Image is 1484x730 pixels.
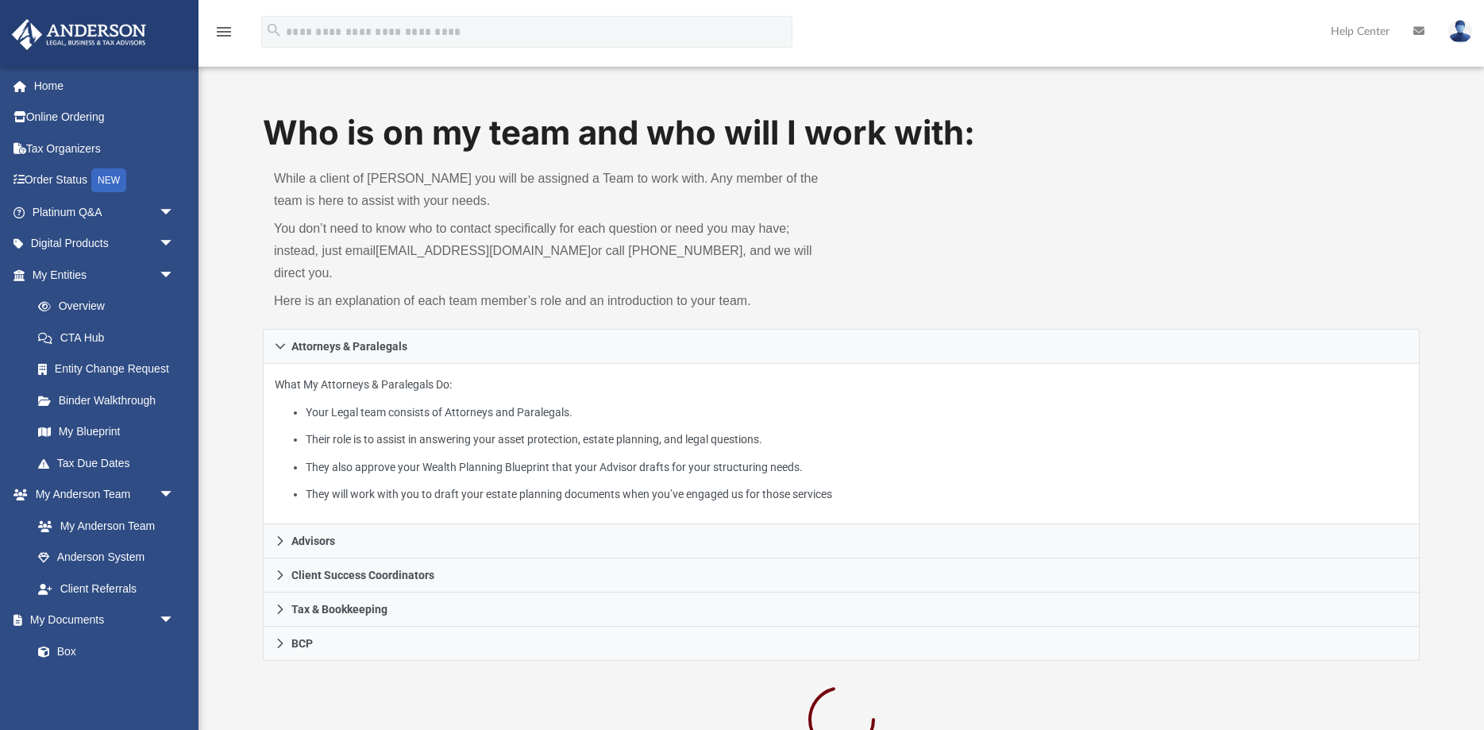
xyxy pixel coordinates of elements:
[291,604,387,615] span: Tax & Bookkeeping
[22,353,199,385] a: Entity Change Request
[22,416,191,448] a: My Blueprint
[22,447,199,479] a: Tax Due Dates
[376,244,591,257] a: [EMAIL_ADDRESS][DOMAIN_NAME]
[11,102,199,133] a: Online Ordering
[22,322,199,353] a: CTA Hub
[265,21,283,39] i: search
[159,479,191,512] span: arrow_drop_down
[7,19,151,50] img: Anderson Advisors Platinum Portal
[11,604,191,636] a: My Documentsarrow_drop_down
[22,573,191,604] a: Client Referrals
[306,485,1408,504] li: They will work with you to draft your estate planning documents when you’ve engaged us for those ...
[11,479,191,511] a: My Anderson Teamarrow_drop_down
[275,375,1408,504] p: What My Attorneys & Paralegals Do:
[274,168,831,212] p: While a client of [PERSON_NAME] you will be assigned a Team to work with. Any member of the team ...
[274,290,831,312] p: Here is an explanation of each team member’s role and an introduction to your team.
[159,259,191,292] span: arrow_drop_down
[11,70,199,102] a: Home
[11,259,199,291] a: My Entitiesarrow_drop_down
[291,341,407,352] span: Attorneys & Paralegals
[306,430,1408,450] li: Their role is to assist in answering your asset protection, estate planning, and legal questions.
[291,535,335,547] span: Advisors
[263,593,1420,627] a: Tax & Bookkeeping
[306,458,1408,477] li: They also approve your Wealth Planning Blueprint that your Advisor drafts for your structuring ne...
[263,524,1420,558] a: Advisors
[22,542,191,574] a: Anderson System
[274,218,831,284] p: You don’t need to know who to contact specifically for each question or need you may have; instea...
[1448,20,1472,43] img: User Pic
[91,168,126,192] div: NEW
[11,228,199,260] a: Digital Productsarrow_drop_down
[263,110,1420,156] h1: Who is on my team and who will I work with:
[11,133,199,164] a: Tax Organizers
[306,403,1408,423] li: Your Legal team consists of Attorneys and Paralegals.
[159,604,191,637] span: arrow_drop_down
[263,627,1420,661] a: BCP
[11,196,199,228] a: Platinum Q&Aarrow_drop_down
[22,291,199,323] a: Overview
[159,228,191,261] span: arrow_drop_down
[291,638,313,649] span: BCP
[22,510,183,542] a: My Anderson Team
[11,164,199,197] a: Order StatusNEW
[22,667,191,699] a: Meeting Minutes
[214,22,233,41] i: menu
[263,364,1420,525] div: Attorneys & Paralegals
[22,635,183,667] a: Box
[291,570,434,581] span: Client Success Coordinators
[263,329,1420,364] a: Attorneys & Paralegals
[22,384,199,416] a: Binder Walkthrough
[214,30,233,41] a: menu
[263,558,1420,593] a: Client Success Coordinators
[159,196,191,229] span: arrow_drop_down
